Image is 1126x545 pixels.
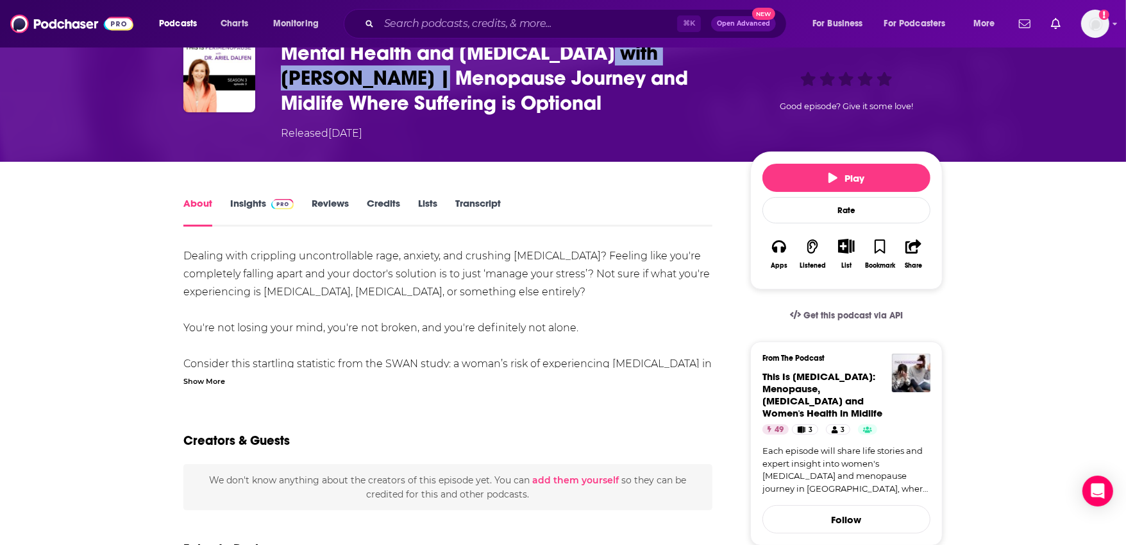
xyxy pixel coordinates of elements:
[841,424,844,437] span: 3
[273,15,319,33] span: Monitoring
[281,126,362,141] div: Released [DATE]
[800,262,826,270] div: Listened
[964,13,1011,34] button: open menu
[312,197,349,227] a: Reviews
[841,261,852,270] div: List
[183,358,712,424] span: Consider this startling statistic from the SWAN study: a woman’s risk of experiencing [MEDICAL_DA...
[828,172,865,184] span: Play
[780,101,913,111] span: Good episode? Give it some love!
[865,262,895,270] div: Bookmark
[892,354,930,392] img: This Is Perimenopause: Menopause, Perimenopause and Women's Health in Midlife
[897,230,930,277] button: Share
[183,40,255,112] img: Mental Health and Perimenopause with Dr. Ariel Dalfen | Menopause Journey and Midlife Where Suffe...
[367,197,400,227] a: Credits
[884,15,946,33] span: For Podcasters
[1082,476,1113,506] div: Open Intercom Messenger
[762,445,930,495] a: Each episode will share life stories and expert insight into women's [MEDICAL_DATA] and menopause...
[677,15,701,32] span: ⌘ K
[905,262,922,270] div: Share
[775,424,784,437] span: 49
[826,424,850,435] a: 3
[221,15,248,33] span: Charts
[183,197,212,227] a: About
[762,370,882,419] span: This Is [MEDICAL_DATA]: Menopause, [MEDICAL_DATA] and Women's Health in Midlife
[150,13,214,34] button: open menu
[803,13,879,34] button: open menu
[1081,10,1109,38] span: Logged in as experts
[780,300,913,331] a: Get this podcast via API
[183,322,578,334] span: You're not losing your mind, you're not broken, and you're definitely not alone.
[711,16,776,31] button: Open AdvancedNew
[762,230,796,277] button: Apps
[212,13,256,34] a: Charts
[271,199,294,209] img: Podchaser Pro
[762,505,930,533] button: Follow
[455,197,501,227] a: Transcript
[356,9,799,39] div: Search podcasts, credits, & more...
[183,250,710,298] span: Dealing with crippling uncontrollable rage, anxiety, and crushing [MEDICAL_DATA]? Feeling like yo...
[796,230,829,277] button: Listened
[973,15,995,33] span: More
[379,13,677,34] input: Search podcasts, credits, & more...
[10,12,133,36] img: Podchaser - Follow, Share and Rate Podcasts
[771,262,787,270] div: Apps
[1081,10,1109,38] img: User Profile
[833,239,859,253] button: Show More Button
[762,370,882,419] a: This Is Perimenopause: Menopause, Perimenopause and Women's Health in Midlife
[762,424,789,435] a: 49
[752,8,775,20] span: New
[830,230,863,277] div: Show More ButtonList
[812,15,863,33] span: For Business
[281,40,730,116] h1: Mental Health and Perimenopause with Dr. Ariel Dalfen | Menopause Journey and Midlife Where Suffe...
[159,15,197,33] span: Podcasts
[803,310,903,321] span: Get this podcast via API
[809,424,812,437] span: 3
[230,197,294,227] a: InsightsPodchaser Pro
[209,474,686,500] span: We don't know anything about the creators of this episode yet . You can so they can be credited f...
[1014,13,1036,35] a: Show notifications dropdown
[532,475,619,485] button: add them yourself
[717,21,770,27] span: Open Advanced
[863,230,896,277] button: Bookmark
[1099,10,1109,20] svg: Add a profile image
[183,433,290,449] h2: Creators & Guests
[418,197,437,227] a: Lists
[1081,10,1109,38] button: Show profile menu
[876,13,964,34] button: open menu
[762,197,930,223] div: Rate
[1046,13,1066,35] a: Show notifications dropdown
[792,424,818,435] a: 3
[264,13,335,34] button: open menu
[762,164,930,192] button: Play
[762,354,920,363] h3: From The Podcast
